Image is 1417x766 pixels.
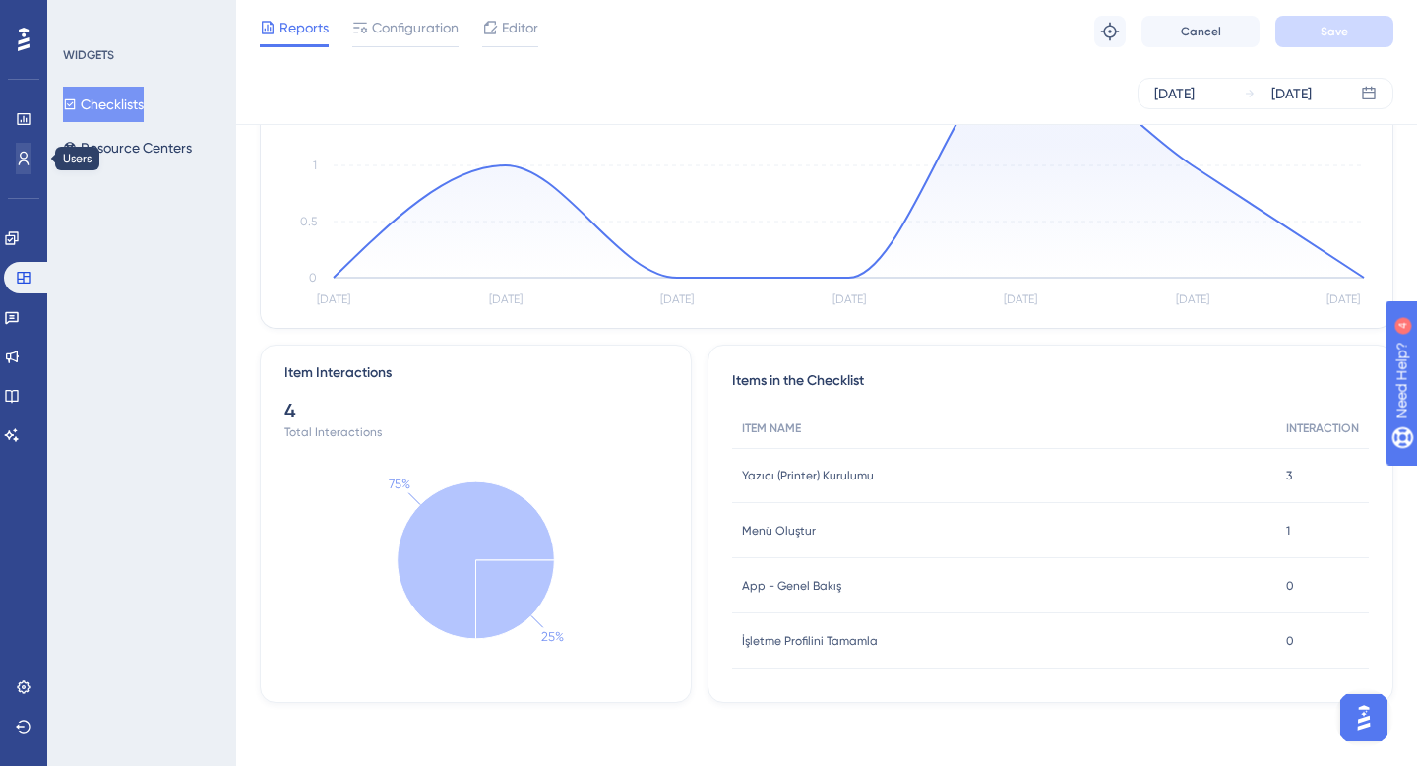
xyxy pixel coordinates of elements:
[309,271,317,285] tspan: 0
[372,16,459,39] span: Configuration
[1176,292,1209,306] tspan: [DATE]
[1271,82,1312,105] div: [DATE]
[1286,633,1294,649] span: 0
[660,292,694,306] tspan: [DATE]
[63,87,144,122] button: Checklists
[742,523,816,539] span: Menü Oluştur
[1181,24,1221,39] span: Cancel
[489,292,523,306] tspan: [DATE]
[832,292,866,306] tspan: [DATE]
[1334,688,1393,747] iframe: UserGuiding AI Assistant Launcher
[63,130,192,165] button: Resource Centers
[742,420,801,436] span: ITEM NAME
[63,47,114,63] div: WIDGETS
[313,159,317,172] tspan: 1
[732,369,864,393] span: Items in the Checklist
[1286,523,1290,539] span: 1
[742,633,878,649] span: İşletme Profilini Tamamla
[46,5,123,29] span: Need Help?
[284,361,392,385] div: Item Interactions
[1004,292,1037,306] tspan: [DATE]
[389,477,410,491] text: 75%
[1154,82,1195,105] div: [DATE]
[1286,578,1294,594] span: 0
[742,578,841,594] span: App - Genel Bakış
[502,16,538,39] span: Editor
[1275,16,1393,47] button: Save
[1321,24,1348,39] span: Save
[279,16,329,39] span: Reports
[1286,468,1292,483] span: 3
[541,629,564,644] text: 25%
[1286,420,1359,436] span: INTERACTION
[1141,16,1260,47] button: Cancel
[300,215,317,228] tspan: 0.5
[284,397,667,424] div: 4
[137,10,143,26] div: 4
[742,468,874,483] span: Yazıcı (Printer) Kurulumu
[317,292,350,306] tspan: [DATE]
[1326,292,1360,306] tspan: [DATE]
